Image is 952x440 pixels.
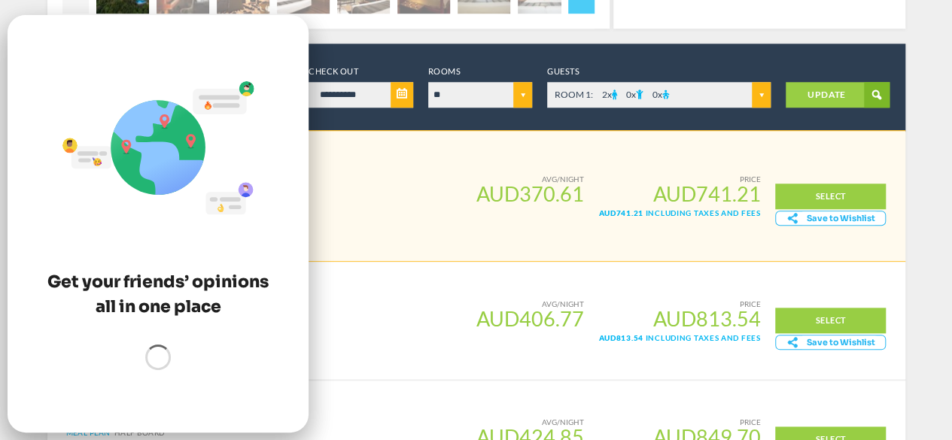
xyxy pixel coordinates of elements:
a: SELECT [775,184,886,209]
small: PRICE [598,299,760,310]
span: AUD370.61 [476,187,584,201]
a: UPDATE [786,82,890,108]
span: AUD813.54 [598,312,760,326]
small: AVG/NIGHT [476,174,584,185]
span: x x x [547,82,771,108]
small: PRICE [598,417,760,428]
span: 2 [602,89,607,100]
div: Smart Deal! [228,157,457,174]
span: AUD741.21 [598,208,643,217]
gamitee-button: Get your friends' opinions [775,335,886,350]
span: 0 [652,89,658,100]
small: AVG/NIGHT [476,417,584,428]
span: ROOM 1: [555,89,593,100]
gamitee-button: Get your friends' opinions [775,211,886,226]
label: Guests [547,65,771,78]
gamitee-draggable-frame: Joyned Window [8,15,309,432]
small: PRICE [598,174,760,185]
a: SELECT [775,308,886,333]
span: Including taxes and fees [645,333,760,342]
small: AVG/NIGHT [476,299,584,310]
span: AUD813.54 [598,333,643,342]
label: Rooms [428,65,532,78]
label: Check Out [309,65,412,78]
span: (YAG) [166,429,185,437]
span: AUD741.21 [598,187,760,201]
span: AUD406.77 [476,312,584,326]
span: Including taxes and fees [645,208,760,217]
span: 0 [626,89,631,100]
dd: Half Board [114,427,185,438]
